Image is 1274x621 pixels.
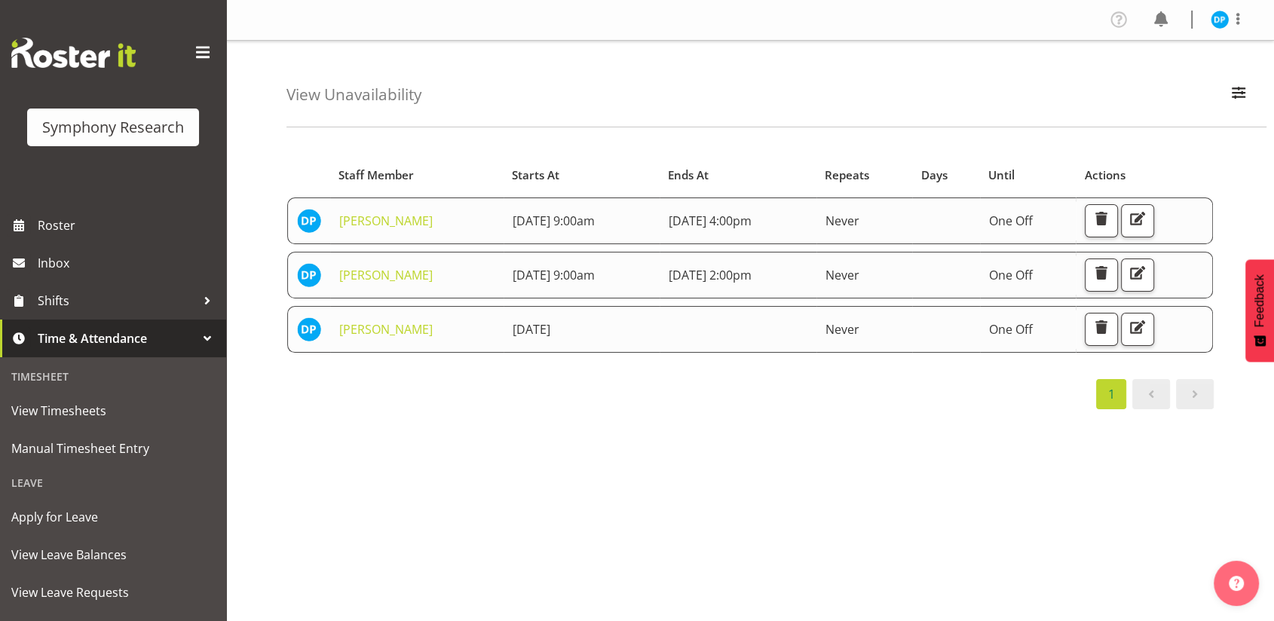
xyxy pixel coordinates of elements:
[11,543,215,566] span: View Leave Balances
[1245,259,1274,362] button: Feedback - Show survey
[4,536,222,574] a: View Leave Balances
[1121,258,1154,292] button: Edit Unavailability
[1121,313,1154,346] button: Edit Unavailability
[1211,11,1229,29] img: divyadeep-parmar11611.jpg
[4,361,222,392] div: Timesheet
[38,252,219,274] span: Inbox
[513,267,595,283] span: [DATE] 9:00am
[669,213,752,229] span: [DATE] 4:00pm
[989,321,1033,338] span: One Off
[4,574,222,611] a: View Leave Requests
[11,38,136,68] img: Rosterit website logo
[297,317,321,341] img: divyadeep-parmar11611.jpg
[286,86,421,103] h4: View Unavailability
[297,263,321,287] img: divyadeep-parmar11611.jpg
[339,213,433,229] a: [PERSON_NAME]
[38,327,196,350] span: Time & Attendance
[513,213,595,229] span: [DATE] 9:00am
[825,213,859,229] span: Never
[1121,204,1154,237] button: Edit Unavailability
[1229,576,1244,591] img: help-xxl-2.png
[4,392,222,430] a: View Timesheets
[1085,167,1125,184] span: Actions
[38,214,219,237] span: Roster
[988,167,1015,184] span: Until
[42,116,184,139] div: Symphony Research
[825,167,869,184] span: Repeats
[11,506,215,528] span: Apply for Leave
[4,467,222,498] div: Leave
[920,167,947,184] span: Days
[1085,258,1118,292] button: Delete Unavailability
[825,267,859,283] span: Never
[1085,204,1118,237] button: Delete Unavailability
[989,267,1033,283] span: One Off
[1085,313,1118,346] button: Delete Unavailability
[339,321,433,338] a: [PERSON_NAME]
[338,167,414,184] span: Staff Member
[668,167,709,184] span: Ends At
[512,167,559,184] span: Starts At
[513,321,550,338] span: [DATE]
[11,437,215,460] span: Manual Timesheet Entry
[11,399,215,422] span: View Timesheets
[38,289,196,312] span: Shifts
[989,213,1033,229] span: One Off
[669,267,752,283] span: [DATE] 2:00pm
[4,498,222,536] a: Apply for Leave
[11,581,215,604] span: View Leave Requests
[825,321,859,338] span: Never
[4,430,222,467] a: Manual Timesheet Entry
[297,209,321,233] img: divyadeep-parmar11611.jpg
[1253,274,1266,327] span: Feedback
[1223,78,1254,112] button: Filter Employees
[339,267,433,283] a: [PERSON_NAME]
